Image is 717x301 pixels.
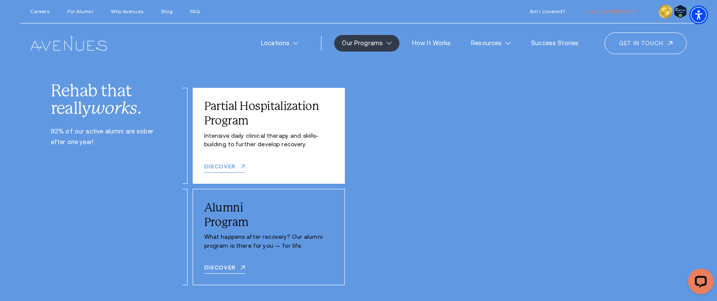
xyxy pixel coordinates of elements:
[463,35,519,52] a: Resources
[190,9,200,14] a: FAQ
[674,6,687,14] a: Verify LegitScript Approval for www.avenuesrecovery.com
[604,9,636,14] span: 866.561.5197
[604,32,687,54] a: Get in touch
[204,164,245,173] a: Discover
[91,98,137,118] i: works
[193,189,345,285] div: /
[161,9,173,14] a: Blog
[204,265,245,274] a: Discover
[204,200,334,229] div: Alumni Program
[204,233,334,250] p: What happens after recovery? Our alumni program is there for you — for life.
[674,5,687,18] img: Verify Approval for www.avenuesrecovery.com
[193,88,345,184] div: /
[586,9,636,14] a: call 866.561.5197
[111,9,144,14] a: Why Avenues
[51,82,161,117] div: Rehab that really .
[681,265,717,301] iframe: LiveChat chat widget
[659,5,672,18] img: clock
[334,35,399,52] a: Our Programs
[204,99,334,128] div: Partial Hospitalization Program
[253,35,306,52] a: Locations
[51,126,161,148] p: 92% of our active alumni are sober after one year!
[523,35,587,52] a: Success Stories
[405,35,459,52] a: How It Works
[30,9,50,14] a: Careers
[67,9,93,14] a: For Alumni
[530,9,566,14] a: Am I covered?
[204,132,334,149] p: Intensive daily clinical therapy and skills-building to further develop recovery.
[689,6,708,24] div: Accessibility Menu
